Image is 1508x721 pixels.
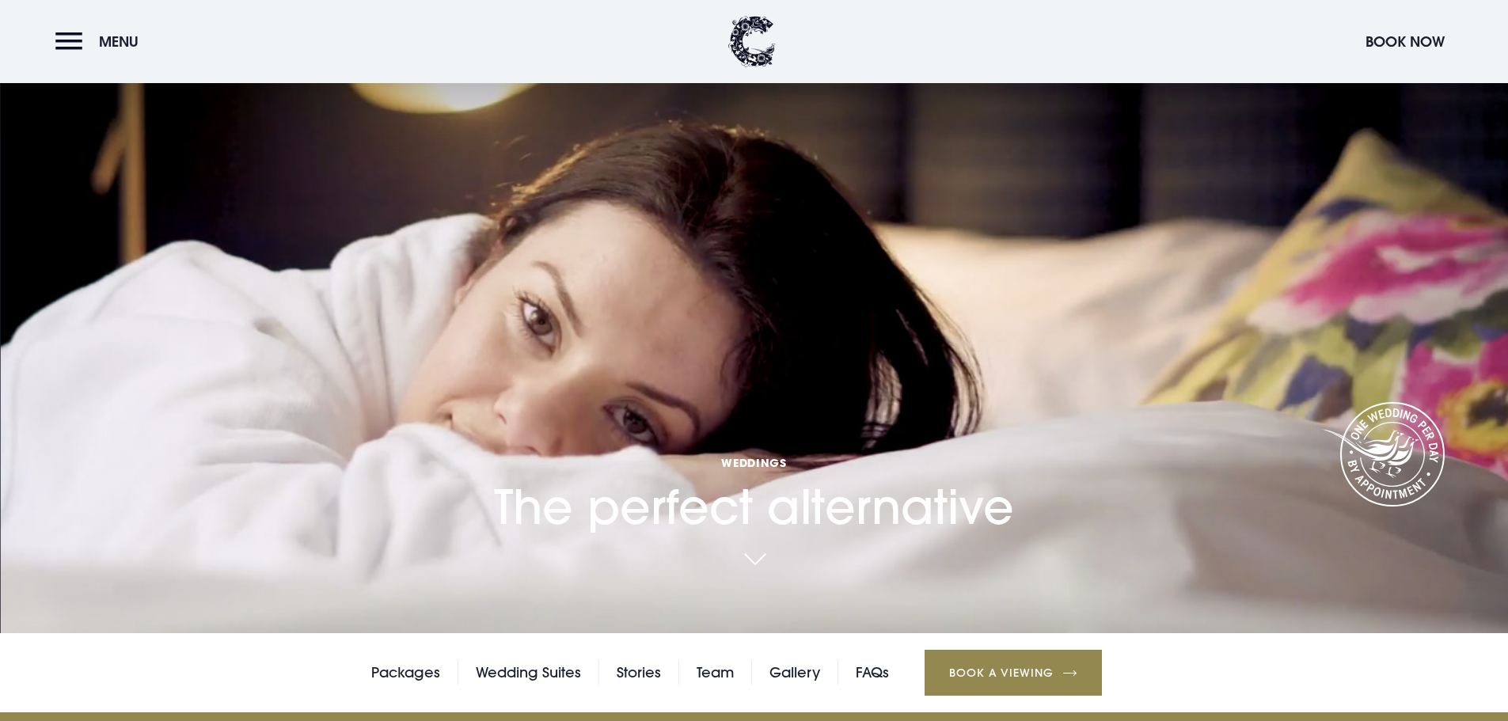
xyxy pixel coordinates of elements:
button: Book Now [1358,25,1453,59]
a: Gallery [769,661,820,685]
h1: The perfect alternative [494,366,1014,536]
button: Menu [55,25,146,59]
a: Wedding Suites [476,661,581,685]
a: Stories [617,661,661,685]
a: Team [697,661,734,685]
img: Clandeboye Lodge [728,16,776,67]
a: Packages [371,661,440,685]
a: FAQs [856,661,889,685]
a: Book a Viewing [925,650,1102,696]
span: Weddings [494,455,1014,470]
span: Menu [99,32,139,51]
